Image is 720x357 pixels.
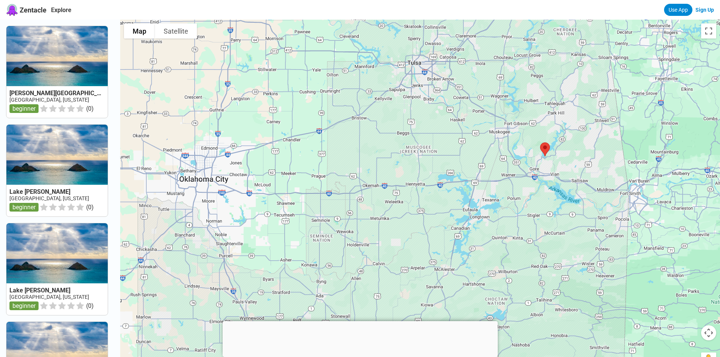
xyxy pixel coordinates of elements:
button: Show street map [124,23,155,39]
a: Explore [51,6,71,14]
button: Map camera controls [701,325,716,340]
iframe: Advertisement [223,321,498,355]
span: Zentacle [20,6,46,14]
a: Use App [664,4,692,16]
button: Toggle fullscreen view [701,23,716,39]
a: Zentacle logoZentacle [6,4,46,16]
a: Sign Up [695,7,714,13]
img: Zentacle logo [6,4,18,16]
button: Show satellite imagery [155,23,197,39]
